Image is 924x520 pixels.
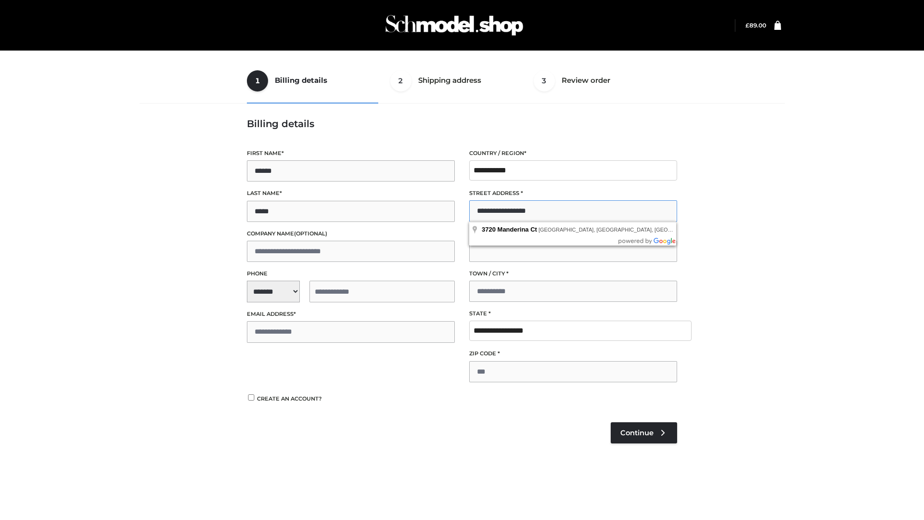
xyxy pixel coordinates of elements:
span: Continue [620,429,654,437]
span: Create an account? [257,395,322,402]
span: [GEOGRAPHIC_DATA], [GEOGRAPHIC_DATA], [GEOGRAPHIC_DATA] [539,227,710,233]
span: 3720 [482,226,496,233]
label: Town / City [469,269,677,278]
label: Country / Region [469,149,677,158]
img: Schmodel Admin 964 [382,6,526,44]
h3: Billing details [247,118,677,130]
label: ZIP Code [469,349,677,358]
a: Continue [611,422,677,443]
label: State [469,309,677,318]
span: (optional) [294,230,327,237]
span: £ [745,22,749,29]
label: Company name [247,229,455,238]
label: Last name [247,189,455,198]
bdi: 89.00 [745,22,766,29]
span: Manderina Ct [498,226,537,233]
input: Create an account? [247,394,256,401]
a: £89.00 [745,22,766,29]
label: Phone [247,269,455,278]
label: First name [247,149,455,158]
label: Email address [247,310,455,319]
label: Street address [469,189,677,198]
